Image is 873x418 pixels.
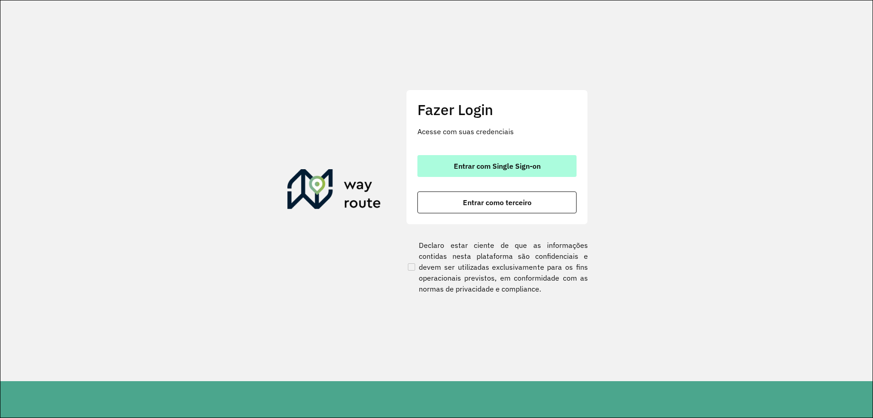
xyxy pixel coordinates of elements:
img: Roteirizador AmbevTech [287,169,381,213]
label: Declaro estar ciente de que as informações contidas nesta plataforma são confidenciais e devem se... [406,240,588,294]
button: button [417,191,577,213]
span: Entrar com Single Sign-on [454,162,541,170]
p: Acesse com suas credenciais [417,126,577,137]
span: Entrar como terceiro [463,199,532,206]
button: button [417,155,577,177]
h2: Fazer Login [417,101,577,118]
